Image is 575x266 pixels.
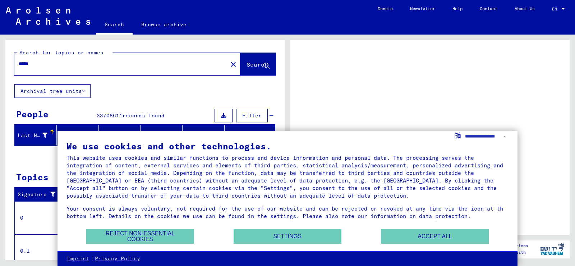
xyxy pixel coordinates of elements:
[18,130,56,141] div: Last Name
[6,7,90,25] img: Arolsen_neg.svg
[16,108,49,121] div: People
[86,229,194,244] button: Reject non-essential cookies
[143,130,184,141] div: Place of Birth
[97,112,123,119] span: 33708611
[133,16,195,33] a: Browse archive
[60,130,100,141] div: First Name
[66,255,89,262] a: Imprint
[229,60,238,69] mat-icon: close
[99,125,141,145] mat-header-cell: Maiden Name
[18,189,66,200] div: Signature
[236,109,268,122] button: Filter
[66,154,509,199] div: This website uses cookies and similar functions to process end device information and personal da...
[15,125,57,145] mat-header-cell: Last Name
[18,191,59,198] div: Signature
[15,201,64,234] td: 0
[234,229,341,244] button: Settings
[57,125,99,145] mat-header-cell: First Name
[14,84,91,98] button: Archival tree units
[247,61,268,68] span: Search
[381,229,489,244] button: Accept all
[240,53,276,75] button: Search
[242,112,262,119] span: Filter
[66,142,509,150] div: We use cookies and other technologies.
[18,132,47,139] div: Last Name
[95,255,140,262] a: Privacy Policy
[123,112,165,119] span: records found
[226,57,240,71] button: Clear
[225,125,275,145] mat-header-cell: Prisoner #
[19,49,103,56] mat-label: Search for topics or names
[185,130,226,141] div: Date of Birth
[66,205,509,220] div: Your consent is always voluntary, not required for the use of our website and can be rejected or ...
[183,125,225,145] mat-header-cell: Date of Birth
[96,16,133,35] a: Search
[102,130,142,141] div: Maiden Name
[552,6,560,12] span: EN
[227,130,268,141] div: Prisoner #
[141,125,183,145] mat-header-cell: Place of Birth
[539,240,566,258] img: yv_logo.png
[16,171,49,184] div: Topics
